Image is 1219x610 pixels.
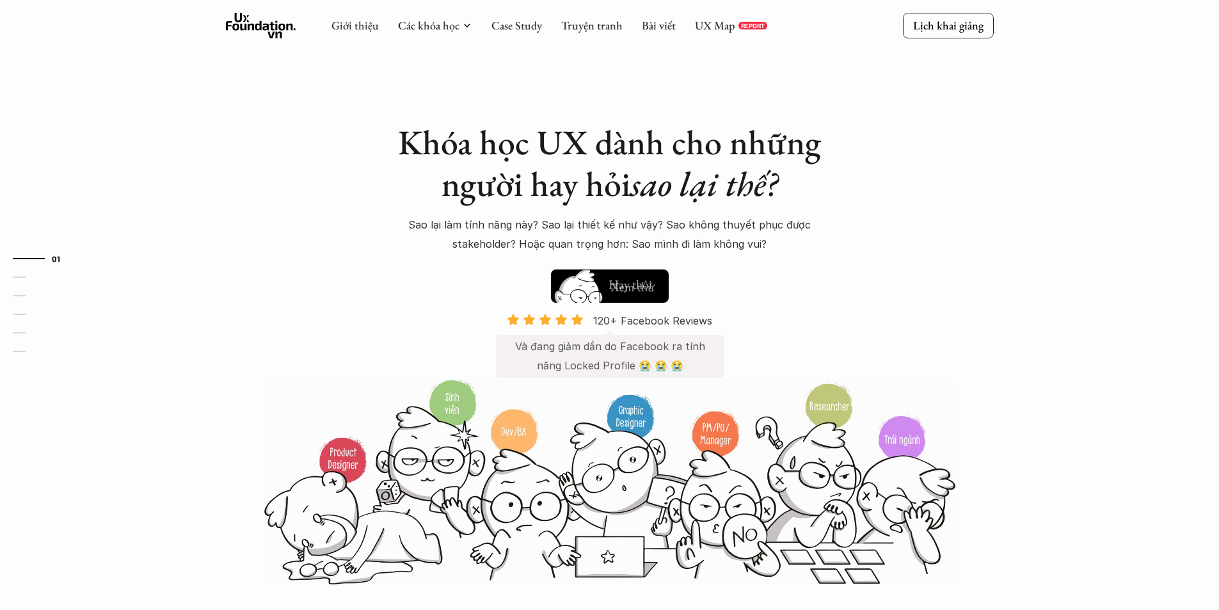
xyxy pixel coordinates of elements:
[609,278,656,296] h5: Xem thử
[398,18,459,33] a: Các khóa học
[52,254,61,263] strong: 01
[386,122,834,205] h1: Khóa học UX dành cho những người hay hỏi
[695,18,735,33] a: UX Map
[913,18,984,33] p: Lịch khai giảng
[491,18,542,33] a: Case Study
[609,275,652,293] h5: Hay thôi
[741,22,765,29] p: REPORT
[903,13,994,38] a: Lịch khai giảng
[642,18,676,33] a: Bài viết
[386,215,834,254] p: Sao lại làm tính năng này? Sao lại thiết kế như vậy? Sao không thuyết phục được stakeholder? Hoặc...
[331,18,379,33] a: Giới thiệu
[496,313,724,378] a: 120+ Facebook ReviewsVà đang giảm dần do Facebook ra tính năng Locked Profile 😭 😭 😭
[551,263,669,303] a: Hay thôiXem thử
[13,251,74,266] a: 01
[630,161,777,206] em: sao lại thế?
[561,18,623,33] a: Truyện tranh
[593,311,712,330] p: 120+ Facebook Reviews
[509,337,711,376] p: Và đang giảm dần do Facebook ra tính năng Locked Profile 😭 😭 😭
